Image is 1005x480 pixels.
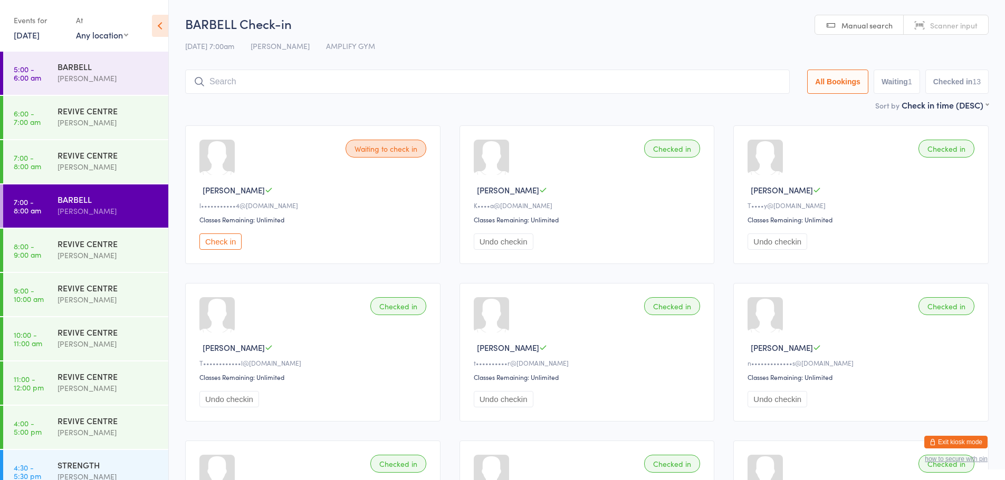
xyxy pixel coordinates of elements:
input: Search [185,70,790,94]
div: Any location [76,29,128,41]
button: Undo checkin [748,391,807,407]
div: REVIVE CENTRE [58,370,159,382]
div: REVIVE CENTRE [58,105,159,116]
time: 7:00 - 8:00 am [14,198,41,214]
div: Checked in [644,297,700,315]
div: [PERSON_NAME] [58,72,159,84]
span: [PERSON_NAME] [251,41,310,51]
div: At [76,12,128,29]
button: Undo checkin [748,233,807,250]
button: how to secure with pin [925,455,988,463]
h2: BARBELL Check-in [185,15,989,32]
button: Exit kiosk mode [924,436,988,448]
div: [PERSON_NAME] [58,338,159,350]
span: Scanner input [930,20,978,31]
button: Undo checkin [474,233,533,250]
div: Classes Remaining: Unlimited [748,215,978,224]
div: 13 [972,77,981,86]
button: Waiting1 [874,70,920,94]
div: Checked in [644,140,700,158]
a: [DATE] [14,29,40,41]
time: 9:00 - 10:00 am [14,286,44,303]
div: REVIVE CENTRE [58,238,159,249]
div: K••••a@[DOMAIN_NAME] [474,201,704,210]
label: Sort by [875,100,899,111]
time: 6:00 - 7:00 am [14,109,41,126]
div: [PERSON_NAME] [58,161,159,173]
span: [DATE] 7:00am [185,41,234,51]
div: Classes Remaining: Unlimited [474,373,704,381]
div: Checked in [644,455,700,473]
div: Waiting to check in [346,140,426,158]
div: Checked in [370,297,426,315]
div: Classes Remaining: Unlimited [199,215,429,224]
a: 4:00 -5:00 pmREVIVE CENTRE[PERSON_NAME] [3,406,168,449]
button: Check in [199,233,242,250]
time: 8:00 - 9:00 am [14,242,41,259]
time: 4:00 - 5:00 pm [14,419,42,436]
button: Undo checkin [474,391,533,407]
div: [PERSON_NAME] [58,293,159,306]
a: 9:00 -10:00 amREVIVE CENTRE[PERSON_NAME] [3,273,168,316]
div: [PERSON_NAME] [58,249,159,261]
div: Classes Remaining: Unlimited [199,373,429,381]
span: [PERSON_NAME] [203,342,265,353]
div: T••••••••••••l@[DOMAIN_NAME] [199,358,429,367]
div: Classes Remaining: Unlimited [748,373,978,381]
button: All Bookings [807,70,868,94]
div: BARBELL [58,193,159,205]
span: Manual search [841,20,893,31]
div: REVIVE CENTRE [58,282,159,293]
div: REVIVE CENTRE [58,326,159,338]
a: 10:00 -11:00 amREVIVE CENTRE[PERSON_NAME] [3,317,168,360]
div: n•••••••••••••s@[DOMAIN_NAME] [748,358,978,367]
div: [PERSON_NAME] [58,205,159,217]
div: REVIVE CENTRE [58,415,159,426]
div: Check in time (DESC) [902,99,989,111]
span: [PERSON_NAME] [477,342,539,353]
div: STRENGTH [58,459,159,471]
a: 7:00 -8:00 amREVIVE CENTRE[PERSON_NAME] [3,140,168,183]
div: REVIVE CENTRE [58,149,159,161]
button: Checked in13 [925,70,989,94]
div: T••••y@[DOMAIN_NAME] [748,201,978,210]
button: Undo checkin [199,391,259,407]
time: 10:00 - 11:00 am [14,330,42,347]
div: BARBELL [58,61,159,72]
div: Checked in [918,297,974,315]
div: [PERSON_NAME] [58,426,159,438]
div: Checked in [918,140,974,158]
a: 8:00 -9:00 amREVIVE CENTRE[PERSON_NAME] [3,229,168,272]
span: [PERSON_NAME] [751,342,813,353]
time: 7:00 - 8:00 am [14,153,41,170]
span: AMPLIFY GYM [326,41,375,51]
span: [PERSON_NAME] [203,184,265,195]
a: 11:00 -12:00 pmREVIVE CENTRE[PERSON_NAME] [3,361,168,405]
div: Checked in [918,455,974,473]
div: Events for [14,12,65,29]
span: [PERSON_NAME] [751,184,813,195]
div: Classes Remaining: Unlimited [474,215,704,224]
a: 6:00 -7:00 amREVIVE CENTRE[PERSON_NAME] [3,96,168,139]
div: [PERSON_NAME] [58,116,159,129]
div: l•••••••••••4@[DOMAIN_NAME] [199,201,429,210]
span: [PERSON_NAME] [477,184,539,195]
time: 11:00 - 12:00 pm [14,375,44,391]
a: 5:00 -6:00 amBARBELL[PERSON_NAME] [3,52,168,95]
time: 4:30 - 5:30 pm [14,463,41,480]
a: 7:00 -8:00 amBARBELL[PERSON_NAME] [3,184,168,228]
time: 5:00 - 6:00 am [14,65,41,82]
div: t••••••••••r@[DOMAIN_NAME] [474,358,704,367]
div: 1 [908,77,912,86]
div: [PERSON_NAME] [58,382,159,394]
div: Checked in [370,455,426,473]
